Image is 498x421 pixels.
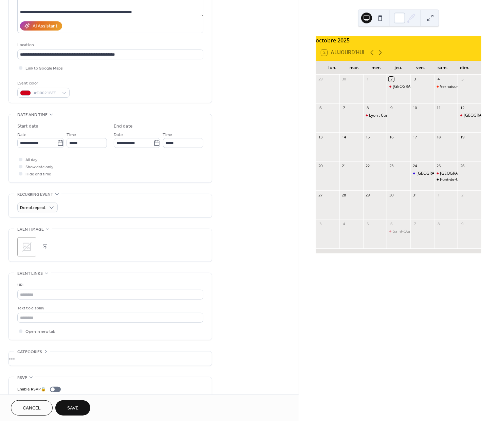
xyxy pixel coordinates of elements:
div: 15 [365,134,370,139]
div: 1 [436,192,441,197]
div: 27 [318,192,323,197]
div: Vernaison (69) Saint-Michel [434,84,458,90]
div: Event color [17,80,68,87]
div: 20 [318,164,323,169]
div: 12 [460,106,465,111]
div: 28 [342,192,347,197]
div: dim. [454,61,476,75]
div: Lyon. Dédicace [387,84,410,90]
div: ven. [410,61,432,75]
div: 3 [412,77,418,82]
div: 8 [436,221,441,226]
span: Categories [17,348,42,356]
span: Link to Google Maps [25,65,63,72]
div: 13 [318,134,323,139]
div: 5 [365,221,370,226]
div: Pont-de-Cheruy (38); Drakkar [434,177,458,183]
button: Cancel [11,400,53,416]
div: 29 [365,192,370,197]
div: sam. [432,61,454,75]
div: 4 [436,77,441,82]
span: Date and time [17,111,48,118]
div: 9 [460,221,465,226]
span: Cancel [23,405,41,412]
div: Location [17,41,202,49]
div: 21 [342,164,347,169]
div: 7 [412,221,418,226]
div: Lyon. Messe des Armées [458,113,481,118]
div: Saint-Ours (63) : forum régional [393,229,453,234]
div: lun. [321,61,343,75]
span: All day [25,157,37,164]
div: 2 [460,192,465,197]
button: AI Assistant [20,21,62,31]
span: Open in new tab [25,328,55,336]
span: #D0021BFF [34,90,59,97]
div: jeu. [388,61,410,75]
div: 11 [436,106,441,111]
div: 24 [412,164,418,169]
div: mar. [343,61,365,75]
div: Text to display [17,305,202,312]
span: Show date only [25,164,53,171]
div: 16 [389,134,394,139]
span: Event image [17,226,44,233]
div: 14 [342,134,347,139]
div: 4 [342,221,347,226]
div: 30 [389,192,394,197]
div: Lyon : Conférence désinformation [363,113,387,118]
span: Event links [17,270,43,277]
span: RSVP [17,374,27,381]
div: mer. [365,61,387,75]
div: 17 [412,134,418,139]
div: 2 [389,77,394,82]
div: ••• [9,351,212,366]
span: Save [67,405,78,412]
div: 3 [318,221,323,226]
span: Time [67,132,76,139]
div: End date [114,123,133,130]
div: 22 [365,164,370,169]
div: octobre 2025 [316,36,481,44]
div: 31 [412,192,418,197]
button: Save [55,400,90,416]
div: 25 [436,164,441,169]
span: Do not repeat [20,204,45,212]
div: Villefranche/Saône : Messe [410,171,434,176]
span: Recurring event [17,191,53,198]
div: URL [17,282,202,289]
span: Time [163,132,172,139]
div: 30 [342,77,347,82]
div: Lyon : Conférence désinformation [369,113,433,118]
div: 5 [460,77,465,82]
div: [GEOGRAPHIC_DATA]. Dédicace [393,84,454,90]
div: AI Assistant [33,23,57,30]
div: 1 [365,77,370,82]
div: 26 [460,164,465,169]
span: Date [17,132,26,139]
div: ; [17,237,36,256]
div: 8 [365,106,370,111]
div: 7 [342,106,347,111]
div: Start date [17,123,38,130]
div: 9 [389,106,394,111]
div: 10 [412,106,418,111]
div: 19 [460,134,465,139]
div: 29 [318,77,323,82]
div: 6 [389,221,394,226]
div: Lyon. UALR cérémonie [434,171,458,176]
div: Saint-Ours (63) : forum régional [387,229,410,234]
div: 6 [318,106,323,111]
span: Hide end time [25,171,51,178]
span: Date [114,132,123,139]
div: 18 [436,134,441,139]
div: 23 [389,164,394,169]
